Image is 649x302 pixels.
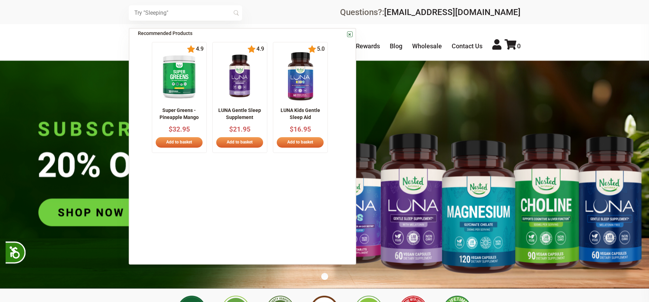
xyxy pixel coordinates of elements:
a: Add to basket [216,137,263,148]
p: Super Greens - Pineapple Mango [155,107,204,121]
img: imgpsh_fullsize_anim_-_2025-02-26T222351.371_x140.png [158,52,200,101]
span: 5.0 [316,46,325,52]
span: $16.95 [290,125,311,133]
a: Nested Rewards [334,42,380,50]
a: Add to basket [156,137,203,148]
button: 1 of 1 [321,273,328,280]
img: star.svg [308,45,316,54]
a: × [347,31,353,37]
span: $32.95 [169,125,190,133]
span: 4.9 [195,46,204,52]
span: $21.95 [229,125,251,133]
a: 0 [505,42,521,50]
img: 1_edfe67ed-9f0f-4eb3-a1ff-0a9febdc2b11_x140.png [276,52,325,101]
p: LUNA Kids Gentle Sleep Aid [276,107,325,121]
a: Contact Us [452,42,482,50]
button: Next [335,94,342,101]
span: Recommended Products [138,30,192,36]
img: star.svg [187,45,195,54]
div: Questions?: [340,8,521,16]
p: LUNA Gentle Sleep Supplement [216,107,264,121]
a: [EMAIL_ADDRESS][DOMAIN_NAME] [384,7,521,17]
img: NN_LUNA_US_60_front_1_x140.png [221,52,259,101]
span: 4.9 [256,46,264,52]
span: 0 [517,42,521,50]
input: Try "Sleeping" [129,5,242,21]
a: Wholesale [412,42,442,50]
a: Add to basket [277,137,324,148]
button: Previous [136,94,143,101]
a: Blog [390,42,402,50]
img: star.svg [247,45,256,54]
